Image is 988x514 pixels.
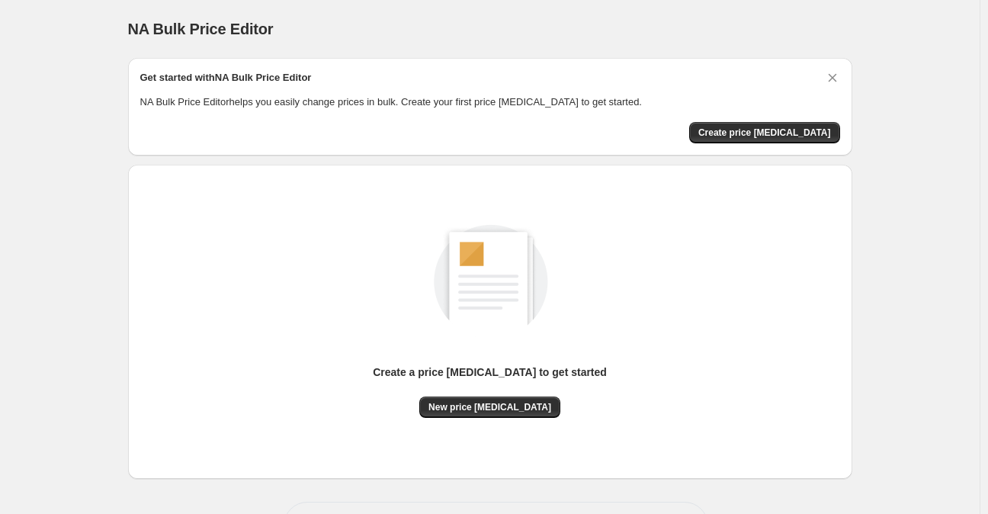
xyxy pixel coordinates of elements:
[428,401,551,413] span: New price [MEDICAL_DATA]
[689,122,840,143] button: Create price change job
[140,70,312,85] h2: Get started with NA Bulk Price Editor
[128,21,274,37] span: NA Bulk Price Editor
[698,127,831,139] span: Create price [MEDICAL_DATA]
[825,70,840,85] button: Dismiss card
[373,365,607,380] p: Create a price [MEDICAL_DATA] to get started
[419,397,560,418] button: New price [MEDICAL_DATA]
[140,95,840,110] p: NA Bulk Price Editor helps you easily change prices in bulk. Create your first price [MEDICAL_DAT...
